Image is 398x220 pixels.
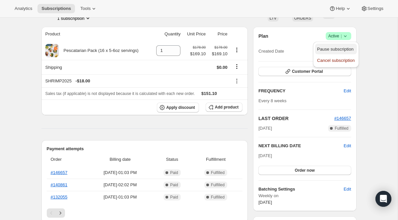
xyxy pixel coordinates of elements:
[45,44,59,57] img: product img
[41,60,152,74] th: Shipping
[208,27,229,41] th: Price
[166,105,195,110] span: Apply discount
[51,195,68,199] a: #132055
[56,208,65,218] button: Next
[89,169,152,176] span: [DATE] · 01:03 PM
[215,105,238,110] span: Add product
[258,186,344,193] h6: Batching Settings
[334,116,351,121] a: #146657
[47,152,87,167] th: Order
[41,27,152,41] th: Product
[193,156,238,163] span: Fulfillment
[211,195,225,200] span: Fulfilled
[328,33,349,39] span: Active
[335,126,348,131] span: Fulfilled
[334,115,351,122] button: #146657
[315,55,357,66] button: Cancel subscription
[294,16,311,21] span: ORDERS
[182,27,208,41] th: Unit Price
[47,146,243,152] h2: Payment attempts
[317,47,354,52] span: Pause subscription
[15,6,32,11] span: Analytics
[270,16,277,21] span: LTV
[258,125,272,132] span: [DATE]
[258,115,334,122] h2: LAST ORDER
[232,63,242,70] button: Shipping actions
[232,46,242,54] button: Product actions
[258,166,351,175] button: Order now
[258,67,351,76] button: Customer Portal
[170,170,178,175] span: Paid
[11,4,36,13] button: Analytics
[89,182,152,188] span: [DATE] · 02:02 PM
[317,58,355,63] span: Cancel subscription
[258,193,351,199] span: Weekly on
[59,47,139,54] div: Pescatarian Pack (16 x 5-6oz servings)
[51,170,68,175] a: #146657
[45,78,228,84] div: SHRIMP2025
[258,33,268,39] h2: Plan
[157,103,199,112] button: Apply discount
[80,6,91,11] span: Tools
[344,186,351,193] span: Edit
[51,182,68,187] a: #140861
[375,191,391,207] div: Open Intercom Messenger
[367,6,383,11] span: Settings
[336,6,345,11] span: Help
[210,51,227,57] span: $169.10
[344,143,351,149] button: Edit
[45,91,195,96] span: Sales tax (if applicable) is not displayed because it is calculated with each new order.
[295,168,315,173] span: Order now
[258,98,287,103] span: Every 8 weeks
[47,208,243,218] nav: Pagination
[155,156,189,163] span: Status
[258,153,272,158] span: [DATE]
[37,4,75,13] button: Subscriptions
[340,86,355,96] button: Edit
[325,4,355,13] button: Help
[151,27,182,41] th: Quantity
[344,88,351,94] span: Edit
[292,69,323,74] span: Customer Portal
[258,88,344,94] h2: FREQUENCY
[211,170,225,175] span: Fulfilled
[41,6,71,11] span: Subscriptions
[315,44,357,54] button: Pause subscription
[206,103,242,112] button: Add product
[211,182,225,188] span: Fulfilled
[217,65,228,70] span: $0.00
[340,184,355,195] button: Edit
[170,182,178,188] span: Paid
[89,194,152,200] span: [DATE] · 01:03 PM
[190,51,206,57] span: $169.10
[76,78,90,84] span: - $18.00
[193,45,206,49] small: $178.00
[76,4,101,13] button: Tools
[170,195,178,200] span: Paid
[57,15,91,22] button: Product actions
[258,48,284,55] span: Created Date
[89,156,152,163] span: Billing date
[215,45,228,49] small: $178.00
[258,200,272,205] span: [DATE]
[201,91,217,96] span: $151.10
[341,33,342,39] span: |
[357,4,387,13] button: Settings
[258,143,344,149] h2: NEXT BILLING DATE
